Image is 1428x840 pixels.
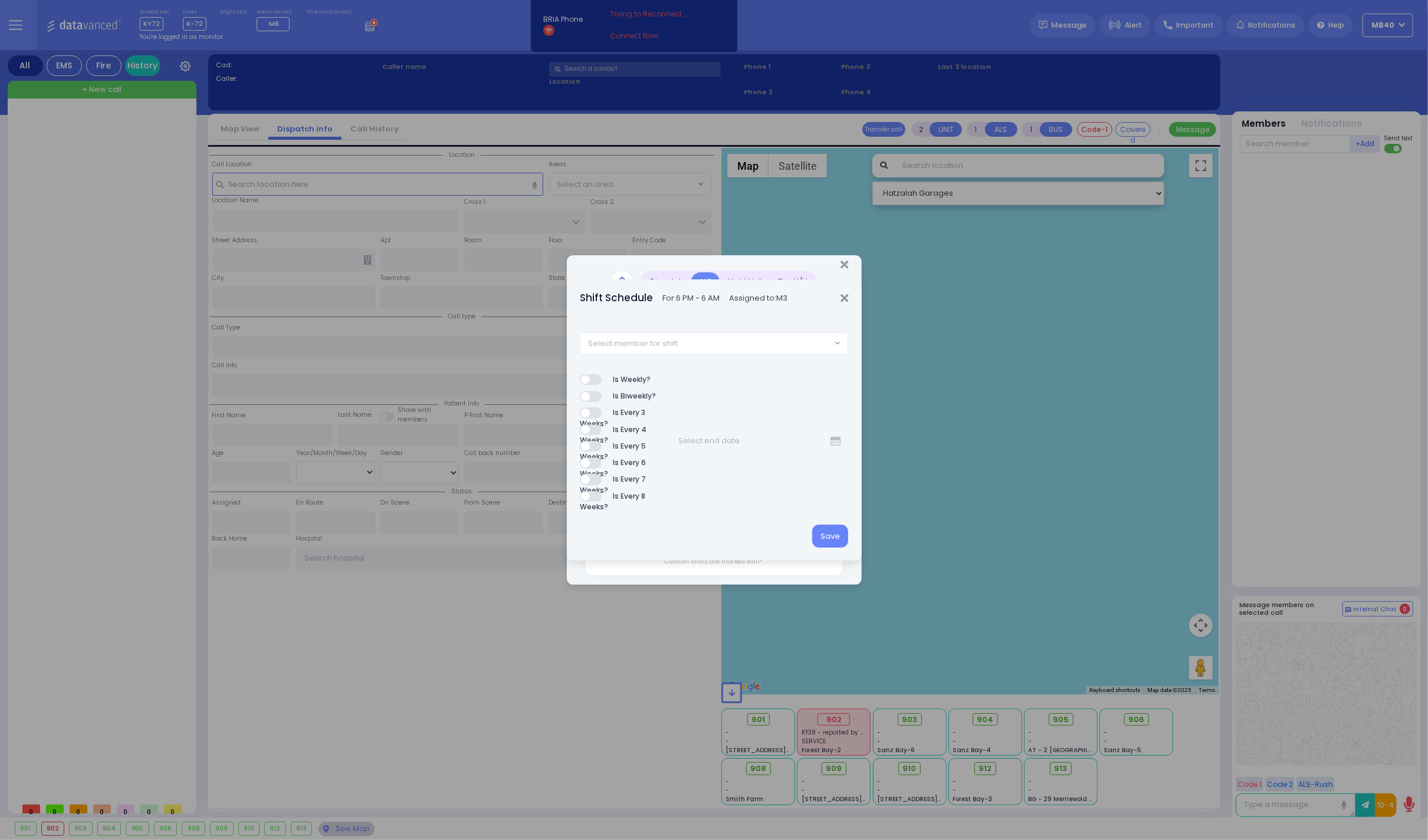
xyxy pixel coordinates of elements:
[588,338,678,350] span: Select member for shift
[776,292,787,304] span: M3
[662,292,720,304] span: For:
[580,424,671,436] label: Is Every 4 Weeks?
[580,441,671,452] label: Is Every 5 Weeks?
[580,474,671,485] label: Is Every 7 Weeks?
[580,391,656,402] label: Is Biweekly?
[580,407,671,419] label: Is Every 3 Weeks?
[841,292,848,304] button: Close
[729,292,787,304] span: Assigned to:
[580,491,671,502] label: Is Every 8 Weeks?
[580,374,651,386] label: Is Weekly?
[580,291,653,305] h5: Shift Schedule
[812,525,848,547] button: Save
[671,430,823,452] input: Select end date
[676,292,720,304] span: 6 PM - 6 AM
[580,457,671,469] label: Is Every 6 Weeks?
